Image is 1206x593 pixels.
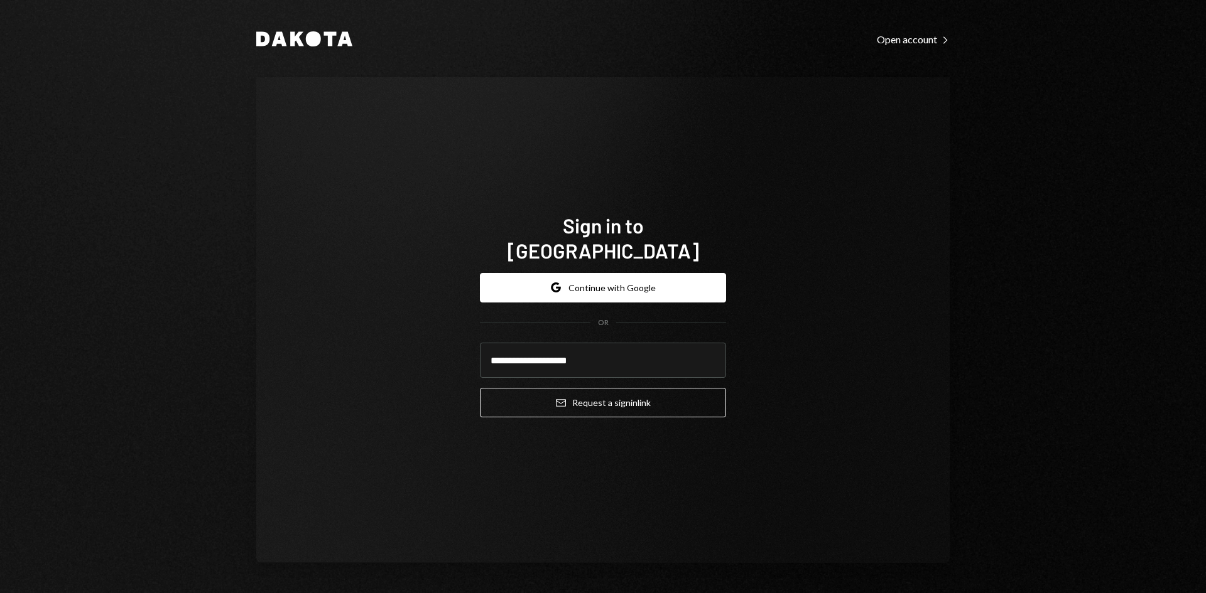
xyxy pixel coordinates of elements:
div: OR [598,318,609,328]
div: Open account [877,33,950,46]
h1: Sign in to [GEOGRAPHIC_DATA] [480,213,726,263]
button: Request a signinlink [480,388,726,417]
button: Continue with Google [480,273,726,302]
a: Open account [877,32,950,46]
